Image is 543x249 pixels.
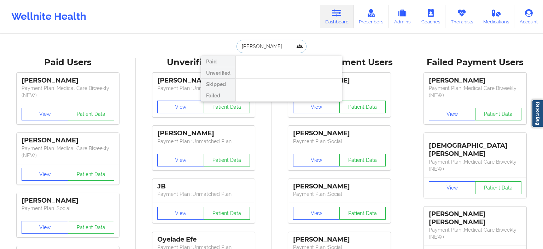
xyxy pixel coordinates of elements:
[157,138,250,145] p: Payment Plan : Unmatched Plan
[429,226,521,240] p: Payment Plan : Medical Care Biweekly (NEW)
[293,236,386,244] div: [PERSON_NAME]
[429,210,521,226] div: [PERSON_NAME] [PERSON_NAME]
[514,5,543,28] a: Account
[157,85,250,92] p: Payment Plan : Unmatched Plan
[22,136,114,145] div: [PERSON_NAME]
[141,57,267,68] div: Unverified Users
[293,207,340,220] button: View
[68,108,115,120] button: Patient Data
[201,90,235,102] div: Failed
[201,79,235,90] div: Skipped
[320,5,354,28] a: Dashboard
[157,129,250,137] div: [PERSON_NAME]
[389,5,416,28] a: Admins
[157,182,250,191] div: JB
[475,108,522,120] button: Patient Data
[22,145,114,159] p: Payment Plan : Medical Care Biweekly (NEW)
[22,197,114,205] div: [PERSON_NAME]
[157,101,204,113] button: View
[293,129,386,137] div: [PERSON_NAME]
[22,221,68,234] button: View
[429,77,521,85] div: [PERSON_NAME]
[293,182,386,191] div: [PERSON_NAME]
[354,5,389,28] a: Prescribers
[22,205,114,212] p: Payment Plan : Social
[5,57,131,68] div: Paid Users
[22,108,68,120] button: View
[445,5,478,28] a: Therapists
[478,5,515,28] a: Medications
[201,56,235,67] div: Paid
[204,101,250,113] button: Patient Data
[532,100,543,128] a: Report Bug
[22,77,114,85] div: [PERSON_NAME]
[204,207,250,220] button: Patient Data
[339,101,386,113] button: Patient Data
[204,154,250,166] button: Patient Data
[157,154,204,166] button: View
[157,236,250,244] div: Oyelade Efe
[429,158,521,172] p: Payment Plan : Medical Care Biweekly (NEW)
[416,5,445,28] a: Coaches
[201,67,235,79] div: Unverified
[22,168,68,181] button: View
[429,108,475,120] button: View
[157,207,204,220] button: View
[293,138,386,145] p: Payment Plan : Social
[293,101,340,113] button: View
[293,154,340,166] button: View
[429,85,521,99] p: Payment Plan : Medical Care Biweekly (NEW)
[22,85,114,99] p: Payment Plan : Medical Care Biweekly (NEW)
[429,136,521,158] div: [DEMOGRAPHIC_DATA][PERSON_NAME]
[339,207,386,220] button: Patient Data
[339,154,386,166] button: Patient Data
[68,168,115,181] button: Patient Data
[475,181,522,194] button: Patient Data
[412,57,538,68] div: Failed Payment Users
[157,191,250,198] p: Payment Plan : Unmatched Plan
[157,77,250,85] div: [PERSON_NAME]
[68,221,115,234] button: Patient Data
[293,191,386,198] p: Payment Plan : Social
[429,181,475,194] button: View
